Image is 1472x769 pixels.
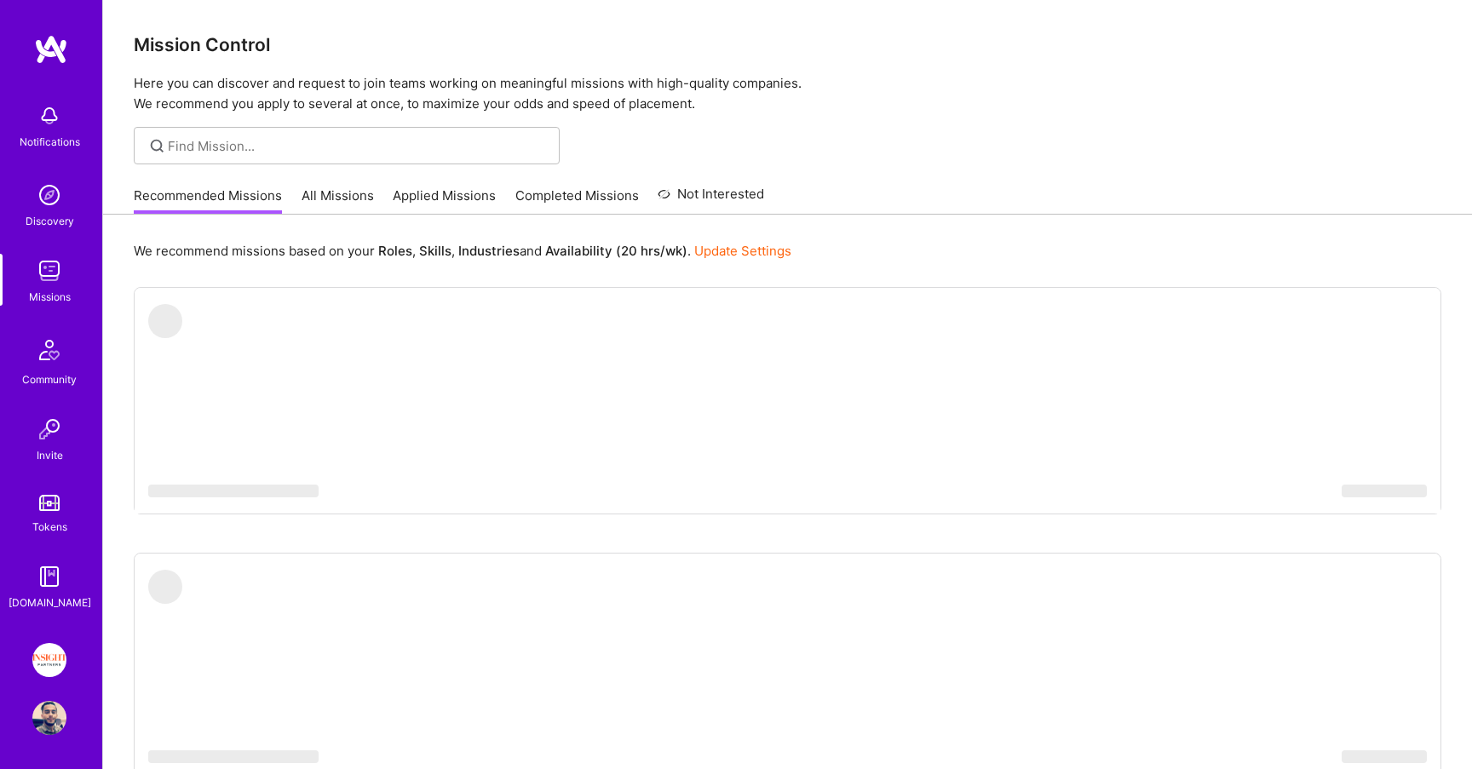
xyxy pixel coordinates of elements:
a: Completed Missions [515,187,639,215]
p: Here you can discover and request to join teams working on meaningful missions with high-quality ... [134,73,1441,114]
div: Invite [37,446,63,464]
img: User Avatar [32,701,66,735]
img: guide book [32,560,66,594]
img: bell [32,99,66,133]
div: Missions [29,288,71,306]
div: Discovery [26,212,74,230]
img: teamwork [32,254,66,288]
img: discovery [32,178,66,212]
a: Update Settings [694,243,791,259]
div: [DOMAIN_NAME] [9,594,91,611]
p: We recommend missions based on your , , and . [134,242,791,260]
a: Applied Missions [393,187,496,215]
div: Notifications [20,133,80,151]
input: overall type: UNKNOWN_TYPE server type: NO_SERVER_DATA heuristic type: UNKNOWN_TYPE label: Find M... [168,137,547,155]
img: Community [29,330,70,370]
a: User Avatar [28,701,71,735]
a: Recommended Missions [134,187,282,215]
i: icon SearchGrey [147,136,167,156]
img: tokens [39,495,60,511]
a: Insight Partners: Data & AI - Sourcing [28,643,71,677]
div: Community [22,370,77,388]
b: Availability (20 hrs/wk) [545,243,687,259]
b: Industries [458,243,520,259]
b: Roles [378,243,412,259]
b: Skills [419,243,451,259]
div: Tokens [32,518,67,536]
h3: Mission Control [134,34,1441,55]
img: Insight Partners: Data & AI - Sourcing [32,643,66,677]
a: All Missions [302,187,374,215]
a: Not Interested [658,184,764,215]
img: logo [34,34,68,65]
img: Invite [32,412,66,446]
